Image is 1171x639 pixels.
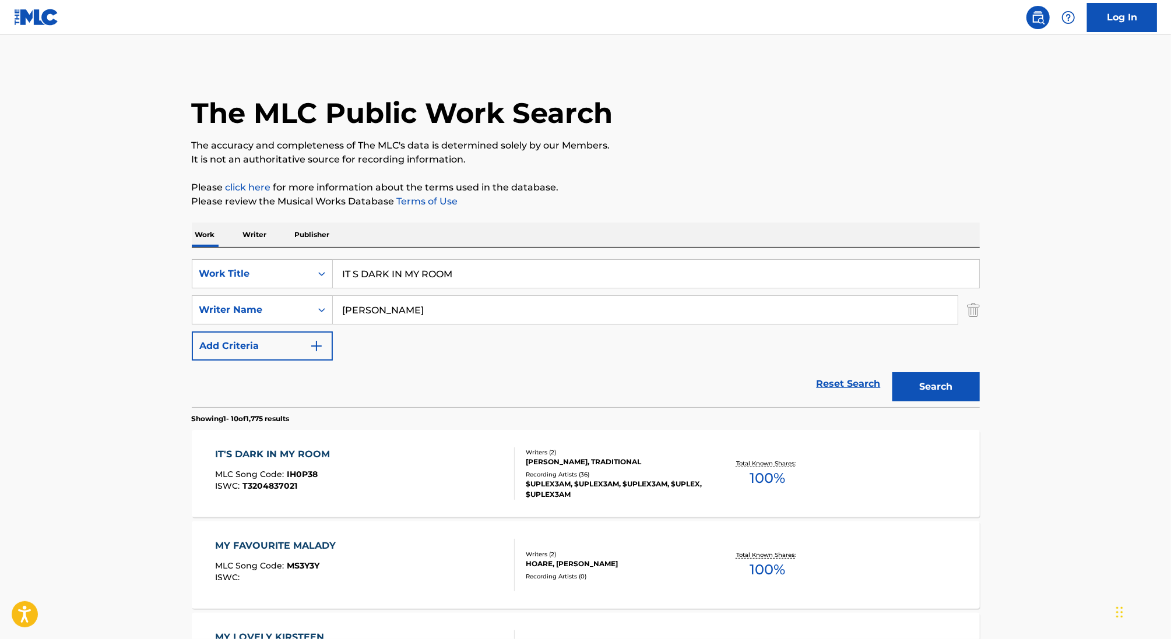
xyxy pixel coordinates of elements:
div: Recording Artists ( 36 ) [526,470,702,479]
span: 100 % [750,559,785,580]
span: MLC Song Code : [215,560,287,571]
a: Terms of Use [395,196,458,207]
a: MY FAVOURITE MALADYMLC Song Code:MS3Y3YISWC:Writers (2)HOARE, [PERSON_NAME]Recording Artists (0)T... [192,521,980,609]
img: MLC Logo [14,9,59,26]
h1: The MLC Public Work Search [192,96,613,130]
span: 100 % [750,468,785,489]
p: Total Known Shares: [736,550,799,559]
div: Writer Name [199,303,304,317]
div: $UPLEX3AM, $UPLEX3AM, $UPLEX3AM, $UPLEX, $UPLEX3AM [526,479,702,500]
img: Delete Criterion [967,295,980,324]
span: MLC Song Code : [215,469,287,479]
p: Please review the Musical Works Database [192,195,980,209]
div: [PERSON_NAME], TRADITIONAL [526,457,702,467]
div: IT'S DARK IN MY ROOM [215,447,336,461]
p: Publisher [291,223,333,247]
a: click here [226,182,271,193]
img: search [1031,10,1045,24]
a: Log In [1087,3,1157,32]
p: The accuracy and completeness of The MLC's data is determined solely by our Members. [192,139,980,153]
p: Showing 1 - 10 of 1,775 results [192,414,290,424]
a: Public Search [1026,6,1050,29]
span: IH0P38 [287,469,318,479]
img: help [1061,10,1075,24]
span: ISWC : [215,572,242,582]
p: Writer [240,223,270,247]
button: Search [892,372,980,401]
p: It is not an authoritative source for recording information. [192,153,980,167]
div: Writers ( 2 ) [526,448,702,457]
span: T3204837021 [242,481,297,491]
form: Search Form [192,259,980,407]
div: HOARE, [PERSON_NAME] [526,559,702,569]
iframe: Chat Widget [1113,583,1171,639]
div: Work Title [199,267,304,281]
p: Please for more information about the terms used in the database. [192,181,980,195]
div: Drag [1116,595,1123,630]
div: Recording Artists ( 0 ) [526,572,702,581]
img: 9d2ae6d4665cec9f34b9.svg [310,339,323,353]
a: Reset Search [811,371,887,397]
div: Writers ( 2 ) [526,550,702,559]
p: Work [192,223,219,247]
p: Total Known Shares: [736,459,799,468]
div: Help [1057,6,1080,29]
button: Add Criteria [192,331,333,361]
div: MY FAVOURITE MALADY [215,539,342,553]
span: MS3Y3Y [287,560,319,571]
span: ISWC : [215,481,242,491]
a: IT'S DARK IN MY ROOMMLC Song Code:IH0P38ISWC:T3204837021Writers (2)[PERSON_NAME], TRADITIONALReco... [192,430,980,517]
